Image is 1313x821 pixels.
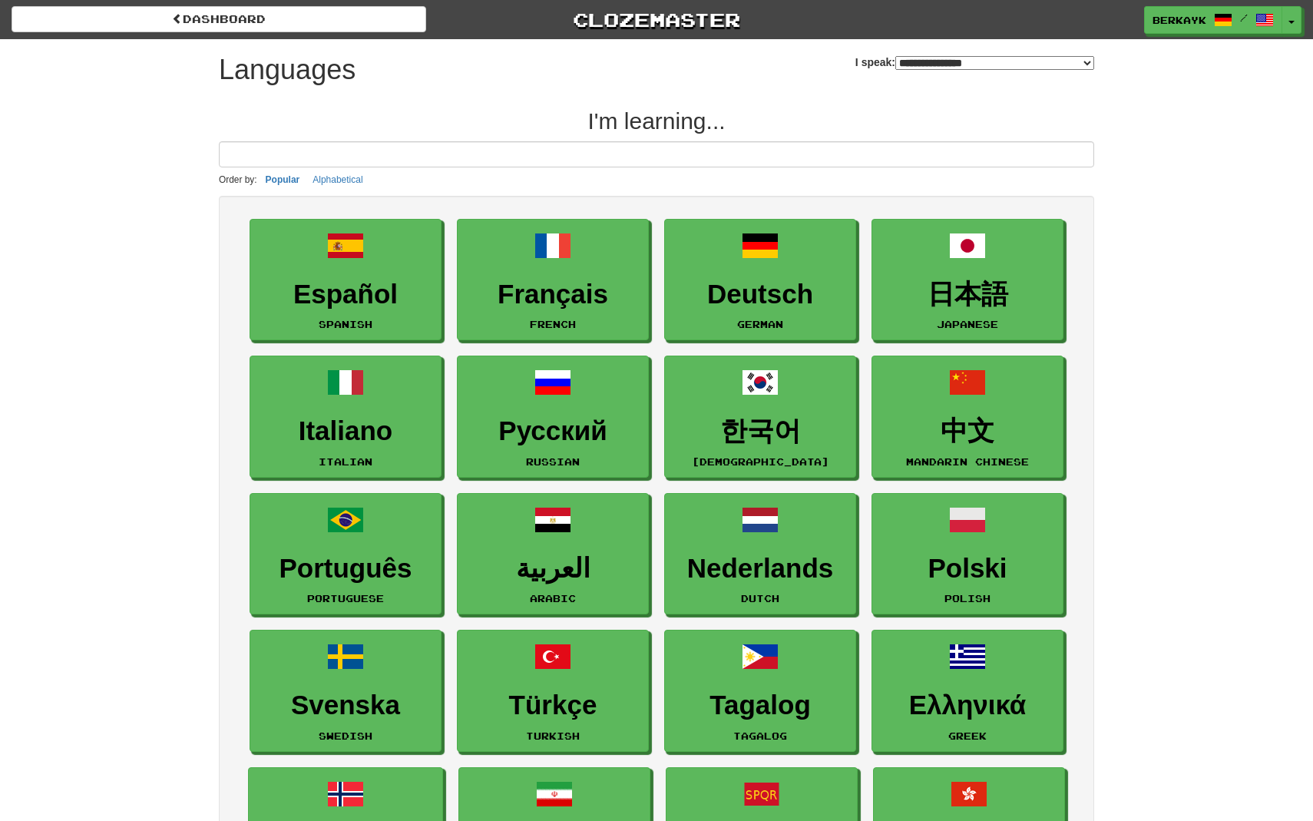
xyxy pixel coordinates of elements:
[906,456,1029,467] small: Mandarin Chinese
[457,356,649,478] a: РусскийRussian
[319,456,372,467] small: Italian
[737,319,783,329] small: German
[664,493,856,615] a: NederlandsDutch
[1153,13,1206,27] span: berkayk
[871,493,1063,615] a: PolskiPolish
[692,456,829,467] small: [DEMOGRAPHIC_DATA]
[457,219,649,341] a: FrançaisFrench
[664,219,856,341] a: DeutschGerman
[880,690,1055,720] h3: Ελληνικά
[12,6,426,32] a: dashboard
[526,730,580,741] small: Turkish
[1240,12,1248,23] span: /
[673,554,848,584] h3: Nederlands
[465,690,640,720] h3: Türkçe
[258,280,433,310] h3: Español
[880,554,1055,584] h3: Polski
[250,493,442,615] a: PortuguêsPortuguese
[250,630,442,752] a: SvenskaSwedish
[308,171,367,188] button: Alphabetical
[261,171,305,188] button: Popular
[673,416,848,446] h3: 한국어
[948,730,987,741] small: Greek
[307,593,384,604] small: Portuguese
[871,630,1063,752] a: ΕλληνικάGreek
[733,730,787,741] small: Tagalog
[530,593,576,604] small: Arabic
[250,219,442,341] a: EspañolSpanish
[465,280,640,310] h3: Français
[741,593,779,604] small: Dutch
[530,319,576,329] small: French
[880,280,1055,310] h3: 日本語
[258,554,433,584] h3: Português
[673,690,848,720] h3: Tagalog
[937,319,998,329] small: Japanese
[944,593,991,604] small: Polish
[219,174,257,185] small: Order by:
[855,55,1094,70] label: I speak:
[250,356,442,478] a: ItalianoItalian
[465,416,640,446] h3: Русский
[319,319,372,329] small: Spanish
[871,219,1063,341] a: 日本語Japanese
[526,456,580,467] small: Russian
[871,356,1063,478] a: 中文Mandarin Chinese
[895,56,1094,70] select: I speak:
[673,280,848,310] h3: Deutsch
[664,630,856,752] a: TagalogTagalog
[457,493,649,615] a: العربيةArabic
[449,6,864,33] a: Clozemaster
[664,356,856,478] a: 한국어[DEMOGRAPHIC_DATA]
[258,690,433,720] h3: Svenska
[219,108,1094,134] h2: I'm learning...
[465,554,640,584] h3: العربية
[457,630,649,752] a: TürkçeTurkish
[219,55,356,85] h1: Languages
[258,416,433,446] h3: Italiano
[880,416,1055,446] h3: 中文
[1144,6,1282,34] a: berkayk /
[319,730,372,741] small: Swedish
